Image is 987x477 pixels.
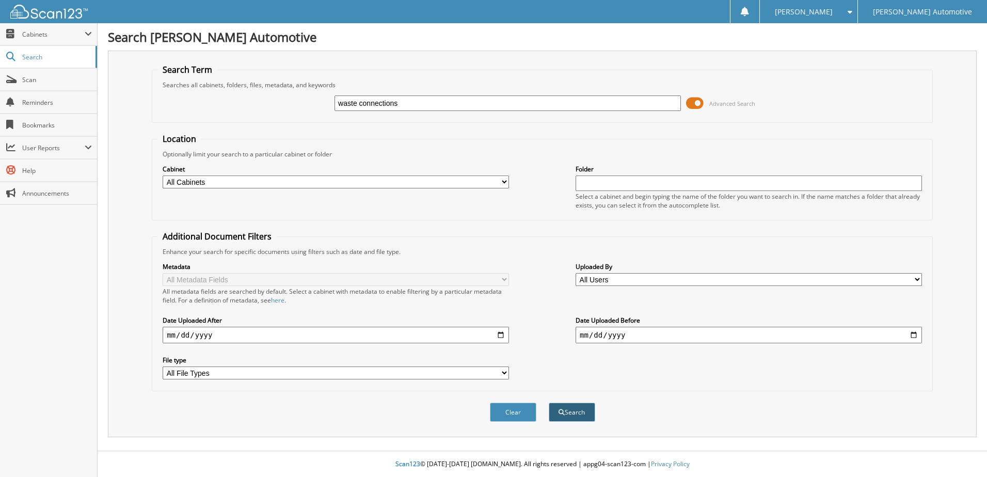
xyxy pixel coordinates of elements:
div: Select a cabinet and begin typing the name of the folder you want to search in. If the name match... [576,192,922,210]
span: Bookmarks [22,121,92,130]
span: [PERSON_NAME] Automotive [873,9,972,15]
h1: Search [PERSON_NAME] Automotive [108,28,977,45]
legend: Search Term [157,64,217,75]
label: File type [163,356,509,364]
span: [PERSON_NAME] [775,9,833,15]
button: Search [549,403,595,422]
div: Optionally limit your search to a particular cabinet or folder [157,150,927,158]
div: Enhance your search for specific documents using filters such as date and file type. [157,247,927,256]
span: User Reports [22,144,85,152]
div: All metadata fields are searched by default. Select a cabinet with metadata to enable filtering b... [163,287,509,305]
span: Search [22,53,90,61]
label: Uploaded By [576,262,922,271]
span: Cabinets [22,30,85,39]
span: Advanced Search [709,100,755,107]
button: Clear [490,403,536,422]
span: Scan123 [395,459,420,468]
iframe: Chat Widget [935,427,987,477]
a: Privacy Policy [651,459,690,468]
span: Scan [22,75,92,84]
img: scan123-logo-white.svg [10,5,88,19]
input: start [163,327,509,343]
legend: Location [157,133,201,145]
span: Reminders [22,98,92,107]
div: Searches all cabinets, folders, files, metadata, and keywords [157,81,927,89]
label: Cabinet [163,165,509,173]
div: © [DATE]-[DATE] [DOMAIN_NAME]. All rights reserved | appg04-scan123-com | [98,452,987,477]
label: Date Uploaded After [163,316,509,325]
label: Date Uploaded Before [576,316,922,325]
label: Metadata [163,262,509,271]
label: Folder [576,165,922,173]
input: end [576,327,922,343]
span: Announcements [22,189,92,198]
span: Help [22,166,92,175]
a: here [271,296,284,305]
legend: Additional Document Filters [157,231,277,242]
